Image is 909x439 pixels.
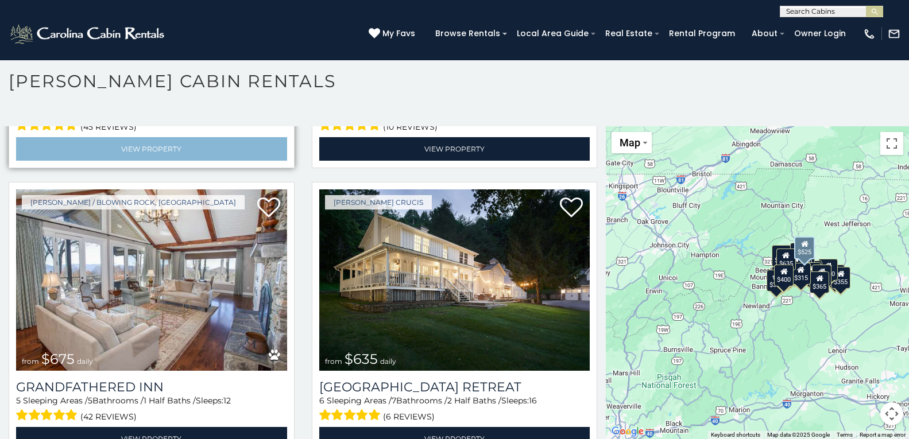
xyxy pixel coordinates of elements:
[772,244,791,266] div: $305
[430,25,506,42] a: Browse Rentals
[663,25,741,42] a: Rental Program
[325,357,342,366] span: from
[529,395,537,406] span: 16
[16,137,287,161] a: View Property
[319,189,590,371] a: Valley Farmhouse Retreat from $635 daily
[325,195,432,209] a: [PERSON_NAME] Crucis
[319,379,590,395] h3: Valley Farmhouse Retreat
[319,137,590,161] a: View Property
[788,25,852,42] a: Owner Login
[383,119,438,134] span: (10 reviews)
[80,119,137,134] span: (45 reviews)
[144,395,196,406] span: 1 Half Baths /
[609,424,647,439] img: Google
[22,357,39,366] span: from
[16,395,21,406] span: 5
[9,22,168,45] img: White-1-2.png
[831,267,851,289] div: $355
[80,409,137,424] span: (42 reviews)
[888,28,900,40] img: mail-regular-white.png
[795,236,815,259] div: $525
[319,395,590,424] div: Sleeping Areas / Bathrooms / Sleeps:
[392,395,396,406] span: 7
[16,379,287,395] a: Grandfathered Inn
[22,195,245,209] a: [PERSON_NAME] / Blowing Rock, [GEOGRAPHIC_DATA]
[77,357,93,366] span: daily
[767,432,830,438] span: Map data ©2025 Google
[41,351,75,367] span: $675
[319,395,324,406] span: 6
[599,25,658,42] a: Real Estate
[620,137,640,149] span: Map
[223,395,231,406] span: 12
[612,132,652,153] button: Change map style
[880,132,903,155] button: Toggle fullscreen view
[767,269,786,291] div: $375
[791,262,811,284] div: $480
[818,259,838,281] div: $930
[810,271,830,293] div: $365
[88,395,92,406] span: 5
[774,264,794,286] div: $400
[746,25,783,42] a: About
[16,189,287,371] img: Grandfathered Inn
[511,25,594,42] a: Local Area Guide
[609,424,647,439] a: Open this area in Google Maps (opens a new window)
[802,262,821,284] div: $695
[860,432,906,438] a: Report a map error
[319,379,590,395] a: [GEOGRAPHIC_DATA] Retreat
[837,432,853,438] a: Terms
[345,351,378,367] span: $635
[319,189,590,371] img: Valley Farmhouse Retreat
[382,28,415,40] span: My Favs
[880,402,903,425] button: Map camera controls
[812,265,831,286] div: $299
[863,28,876,40] img: phone-regular-white.png
[447,395,501,406] span: 2 Half Baths /
[257,196,280,220] a: Add to favorites
[791,263,811,285] div: $315
[776,248,796,270] div: $635
[16,395,287,424] div: Sleeping Areas / Bathrooms / Sleeps:
[383,409,435,424] span: (6 reviews)
[711,431,760,439] button: Keyboard shortcuts
[369,28,418,40] a: My Favs
[380,357,396,366] span: daily
[560,196,583,220] a: Add to favorites
[16,189,287,371] a: Grandfathered Inn from $675 daily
